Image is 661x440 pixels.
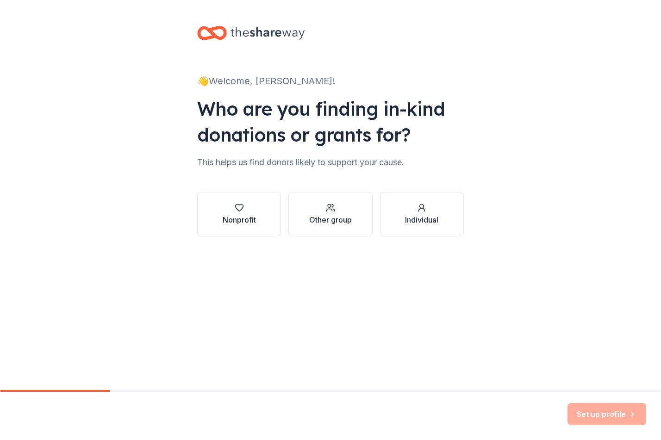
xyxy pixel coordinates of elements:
[197,96,464,148] div: Who are you finding in-kind donations or grants for?
[197,192,281,236] button: Nonprofit
[223,214,256,225] div: Nonprofit
[380,192,464,236] button: Individual
[405,214,438,225] div: Individual
[309,214,352,225] div: Other group
[197,74,464,88] div: 👋 Welcome, [PERSON_NAME]!
[197,155,464,170] div: This helps us find donors likely to support your cause.
[288,192,372,236] button: Other group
